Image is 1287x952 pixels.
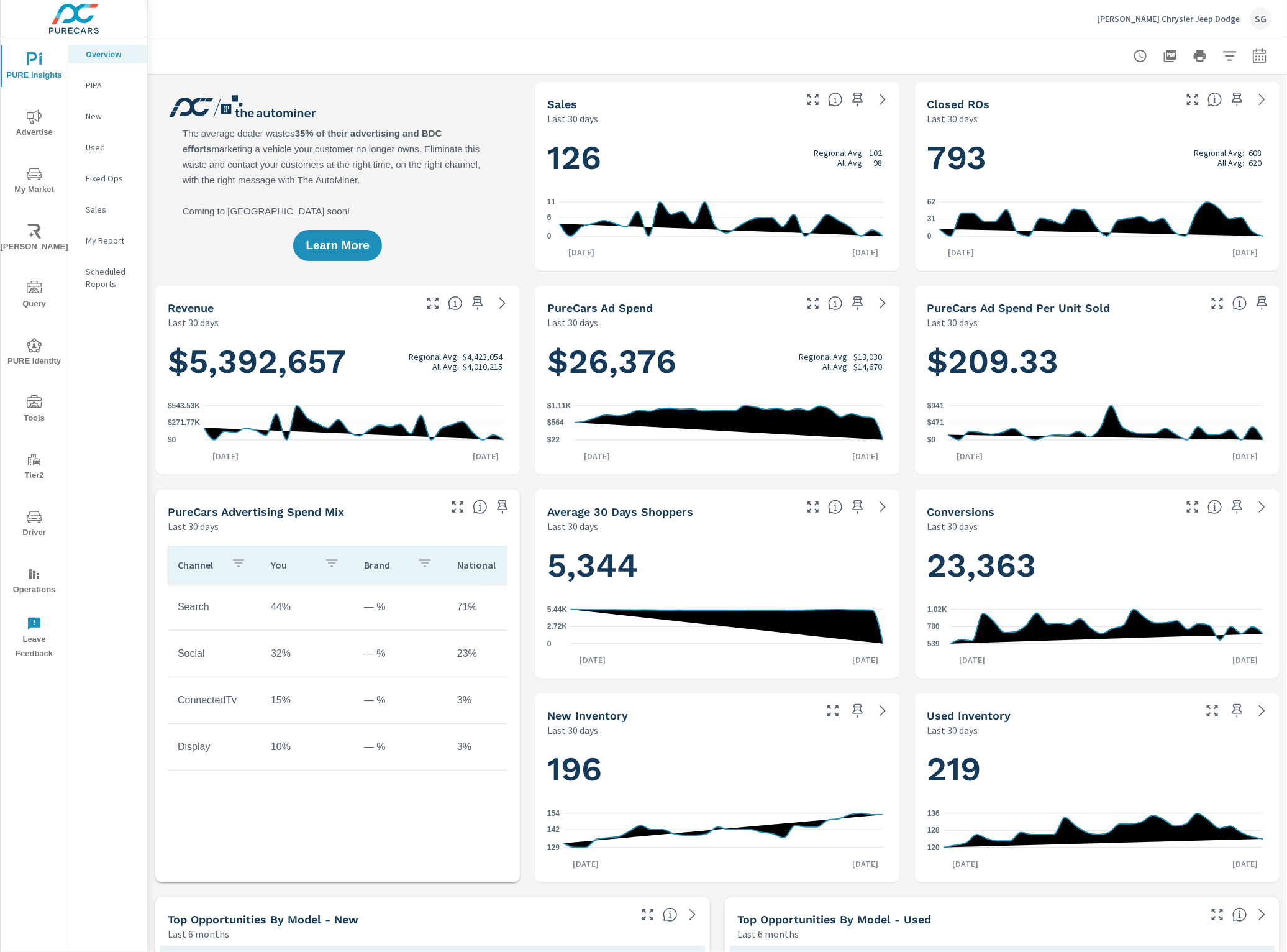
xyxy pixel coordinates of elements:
[547,198,556,206] text: 11
[1,37,68,666] div: nav menu
[271,559,314,571] p: You
[68,45,147,63] div: Overview
[927,605,947,614] text: 1.02K
[927,315,978,330] p: Last 30 days
[939,246,983,259] p: [DATE]
[927,709,1011,722] h5: Used Inventory
[547,137,887,179] h1: 126
[168,519,219,534] p: Last 30 days
[1158,43,1183,68] button: "Export Report to PDF"
[1217,43,1242,68] button: Apply Filters
[168,638,261,669] td: Social
[547,623,567,631] text: 2.72K
[927,519,978,534] p: Last 30 days
[927,137,1267,179] h1: 793
[1207,500,1222,515] span: The number of dealer-specified goals completed by a visitor. [Source: This data is provided by th...
[1247,43,1272,68] button: Select Date Range
[873,701,893,721] a: See more details in report
[354,592,447,623] td: — %
[547,809,560,818] text: 154
[547,748,887,790] h1: 196
[168,592,261,623] td: Search
[168,436,176,444] text: $0
[828,500,843,515] span: A rolling 30 day total of daily Shoppers on the dealership website, averaged over the selected da...
[848,293,868,313] span: Save this to your personalized report
[68,169,147,188] div: Fixed Ops
[547,315,598,330] p: Last 30 days
[927,111,978,126] p: Last 30 days
[547,723,598,738] p: Last 30 days
[68,76,147,94] div: PIPA
[1227,701,1247,721] span: Save this to your personalized report
[927,748,1267,790] h1: 219
[1183,497,1203,517] button: Make Fullscreen
[1224,654,1267,666] p: [DATE]
[364,559,407,571] p: Brand
[547,639,552,648] text: 0
[168,505,344,518] h5: PureCars Advertising Spend Mix
[547,301,653,314] h5: PureCars Ad Spend
[571,654,614,666] p: [DATE]
[927,419,944,428] text: $471
[293,230,381,261] button: Learn More
[848,497,868,517] span: Save this to your personalized report
[68,138,147,157] div: Used
[927,544,1267,587] h1: 23,363
[4,52,64,83] span: PURE Insights
[168,301,214,314] h5: Revenue
[547,111,598,126] p: Last 30 days
[547,843,560,852] text: 129
[1252,293,1272,313] span: Save this to your personalized report
[663,907,678,922] span: Find the biggest opportunities within your model lineup by seeing how each model is selling in yo...
[261,638,354,669] td: 32%
[547,709,628,722] h5: New Inventory
[261,731,354,762] td: 10%
[1250,7,1272,30] div: SG
[803,497,823,517] button: Make Fullscreen
[68,200,147,219] div: Sales
[261,685,354,716] td: 15%
[448,296,463,311] span: Total sales revenue over the selected date range. [Source: This data is sourced from the dealer’s...
[927,723,978,738] p: Last 30 days
[447,731,540,762] td: 3%
[799,352,849,362] p: Regional Avg:
[1227,497,1247,517] span: Save this to your personalized report
[854,362,883,372] p: $14,670
[168,731,261,762] td: Display
[873,293,893,313] a: See more details in report
[575,450,619,462] p: [DATE]
[1224,858,1267,870] p: [DATE]
[168,419,200,428] text: $271.77K
[447,638,540,669] td: 23%
[68,231,147,250] div: My Report
[874,158,883,168] p: 98
[464,450,507,462] p: [DATE]
[178,559,221,571] p: Channel
[1194,148,1244,158] p: Regional Avg:
[737,927,799,941] p: Last 6 months
[927,809,940,818] text: 136
[1203,701,1222,721] button: Make Fullscreen
[1232,907,1247,922] span: Find the biggest opportunities within your model lineup by seeing how each model is selling in yo...
[927,232,932,240] text: 0
[927,341,1267,383] h1: $209.33
[828,92,843,107] span: Number of vehicles sold by the dealership over the selected date range. [Source: This data is sou...
[1252,701,1272,721] a: See more details in report
[927,198,936,206] text: 62
[848,89,868,109] span: Save this to your personalized report
[547,519,598,534] p: Last 30 days
[168,401,200,410] text: $543.53K
[4,452,64,483] span: Tier2
[944,858,987,870] p: [DATE]
[547,401,571,410] text: $1.11K
[457,559,501,571] p: National
[950,654,994,666] p: [DATE]
[844,858,888,870] p: [DATE]
[86,265,137,290] p: Scheduled Reports
[86,141,137,153] p: Used
[838,158,865,168] p: All Avg:
[560,246,603,259] p: [DATE]
[168,315,219,330] p: Last 30 days
[447,685,540,716] td: 3%
[86,203,137,216] p: Sales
